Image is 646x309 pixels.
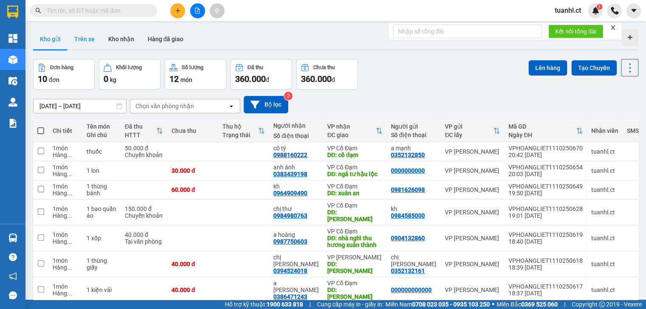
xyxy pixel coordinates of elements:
[327,287,382,300] div: DĐ: thạch châu
[87,132,116,138] div: Ghi chú
[508,145,583,152] div: VPHOANGLIET1110250670
[214,8,220,14] span: aim
[110,76,116,83] span: kg
[591,235,618,242] div: tuanhl.ct
[116,65,142,70] div: Khối lượng
[104,74,108,84] span: 0
[555,27,596,36] span: Kết nối tổng đài
[591,287,618,293] div: tuanhl.ct
[508,205,583,212] div: VPHOANGLIET1110250628
[309,300,311,309] span: |
[228,103,235,110] svg: open
[327,254,382,261] div: VP [PERSON_NAME]
[125,238,163,245] div: Tại văn phòng
[171,127,214,134] div: Chưa thu
[53,238,78,245] div: Hàng thông thường
[190,3,205,18] button: file-add
[222,132,258,138] div: Trạng thái
[621,29,638,46] div: Tạo kho hàng mới
[49,76,59,83] span: đơn
[125,212,163,219] div: Chuyển khoản
[125,231,163,238] div: 40.000 đ
[548,5,588,16] span: tuanhl.ct
[87,287,116,293] div: 1 kiện vải
[53,127,78,134] div: Chi tiết
[194,8,200,14] span: file-add
[230,59,292,90] button: Đã thu360.000đ
[508,132,576,138] div: Ngày ĐH
[8,34,17,43] img: dashboard-icon
[592,7,599,14] img: icon-new-feature
[273,145,319,152] div: cô tý
[67,212,72,219] span: ...
[182,65,203,70] div: Số lượng
[180,76,192,83] span: món
[445,287,500,293] div: VP [PERSON_NAME]
[445,235,500,242] div: VP [PERSON_NAME]
[273,132,319,139] div: Số điện thoại
[7,6,18,18] img: logo-vxr
[222,123,258,130] div: Thu hộ
[591,209,618,216] div: tuanhl.ct
[53,257,78,264] div: 1 món
[8,119,17,128] img: solution-icon
[391,287,432,293] div: 000000000000
[175,8,181,14] span: plus
[235,74,266,84] span: 360.000
[508,152,583,158] div: 20:42 [DATE]
[492,303,494,306] span: ⚪️
[33,29,67,49] button: Kho gửi
[508,290,583,297] div: 18:37 [DATE]
[571,60,617,76] button: Tạo Chuyến
[391,152,425,158] div: 0352132850
[445,167,500,174] div: VP [PERSON_NAME]
[445,123,493,130] div: VP gửi
[596,4,602,10] sup: 1
[327,209,382,222] div: DĐ: thạch mỹ
[504,120,587,142] th: Toggle SortBy
[53,231,78,238] div: 1 món
[169,74,179,84] span: 12
[296,59,358,90] button: Chưa thu360.000đ
[273,171,307,177] div: 0383439198
[34,99,126,113] input: Select a date range.
[508,257,583,264] div: VPHOANGLIET1110250618
[508,212,583,219] div: 19:01 [DATE]
[327,171,382,177] div: DĐ: ngã tư hậu lộc
[564,300,565,309] span: |
[87,205,116,219] div: 1 bao quần áo
[441,120,504,142] th: Toggle SortBy
[121,120,167,142] th: Toggle SortBy
[391,167,425,174] div: 0000000000
[273,205,319,212] div: chị thư
[50,65,73,70] div: Đơn hàng
[125,132,156,138] div: HTTT
[508,190,583,197] div: 19:50 [DATE]
[317,300,383,309] span: Cung cấp máy in - giấy in:
[53,190,78,197] div: Hàng thông thường
[327,228,382,235] div: VP Cổ Đạm
[53,171,78,177] div: Hàng thông thường
[391,235,425,242] div: 0904132860
[327,190,382,197] div: DĐ: xuân an
[67,290,72,297] span: ...
[393,25,542,38] input: Nhập số tổng đài
[67,190,72,197] span: ...
[53,212,78,219] div: Hàng thông thường
[508,264,583,271] div: 18:39 [DATE]
[210,3,225,18] button: aim
[327,132,376,138] div: ĐC giao
[391,267,425,274] div: 0352132161
[327,123,376,130] div: VP nhận
[391,132,436,138] div: Số điện thoại
[135,102,194,110] div: Chọn văn phòng nhận
[385,300,490,309] span: Miền Nam
[273,238,307,245] div: 0987750603
[125,205,163,212] div: 150.000 đ
[391,186,425,193] div: 0981626098
[331,76,335,83] span: đ
[508,123,576,130] div: Mã GD
[284,92,292,100] sup: 2
[301,74,331,84] span: 360.000
[171,287,214,293] div: 40.000 đ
